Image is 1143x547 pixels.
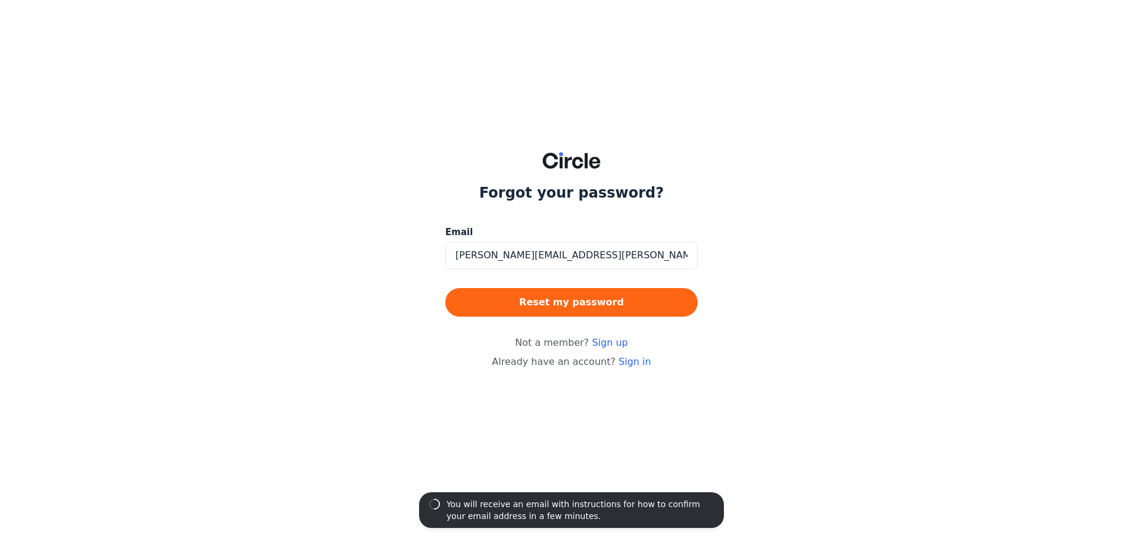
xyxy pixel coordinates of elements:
[539,404,603,413] span: Powered by Circle
[417,398,726,419] a: Powered by Circle
[592,337,627,348] a: Sign up
[445,288,698,317] button: Reset my password
[479,183,664,202] h1: Forgot your password?
[445,226,473,239] span: Email
[492,356,651,367] span: Already have an account?
[619,356,651,367] a: Sign in
[515,336,627,350] span: Not a member?
[446,499,700,521] span: You will receive an email with instructions for how to confirm your email address in a few minutes.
